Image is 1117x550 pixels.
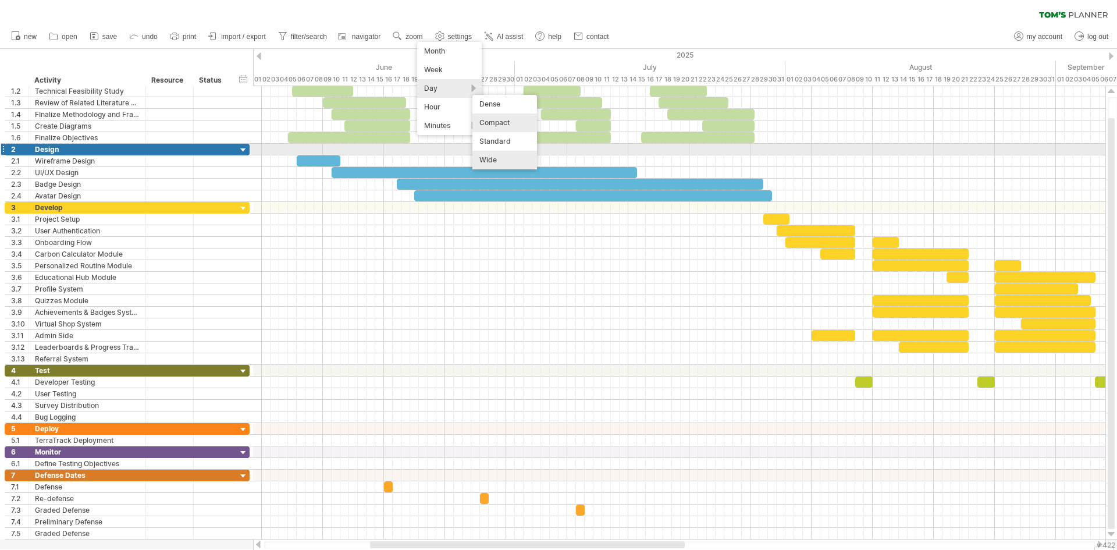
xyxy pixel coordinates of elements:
[35,411,140,423] div: Bug Logging
[951,73,960,86] div: Wednesday, 20 August 2025
[314,73,323,86] div: Sunday, 8 June 2025
[1073,73,1082,86] div: Wednesday, 3 September 2025
[1108,73,1117,86] div: Sunday, 7 September 2025
[11,446,29,457] div: 6
[497,73,506,86] div: Sunday, 29 June 2025
[11,179,29,190] div: 2.3
[11,109,29,120] div: 1.4
[986,73,995,86] div: Sunday, 24 August 2025
[417,79,482,98] div: Day
[472,151,537,169] div: Wide
[855,73,864,86] div: Saturday, 9 August 2025
[1038,73,1047,86] div: Saturday, 30 August 2025
[349,73,358,86] div: Thursday, 12 June 2025
[11,190,29,201] div: 2.4
[11,295,29,306] div: 3.8
[35,109,140,120] div: FInalize Methodology and Frameworks
[899,73,908,86] div: Thursday, 14 August 2025
[11,202,29,213] div: 3
[881,73,890,86] div: Tuesday, 12 August 2025
[35,365,140,376] div: Test
[35,377,140,388] div: Developer Testing
[11,237,29,248] div: 3.3
[336,29,384,44] a: navigator
[35,470,140,481] div: Defense Dates
[532,29,565,44] a: help
[87,29,120,44] a: save
[11,272,29,283] div: 3.6
[611,73,620,86] div: Saturday, 12 July 2025
[11,458,29,469] div: 6.1
[35,97,140,108] div: Review of Related Literature and System
[567,73,576,86] div: Monday, 7 July 2025
[288,73,297,86] div: Thursday, 5 June 2025
[1094,547,1114,550] div: Show Legend
[35,423,140,434] div: Deploy
[1047,73,1056,86] div: Sunday, 31 August 2025
[11,493,29,504] div: 7.2
[35,237,140,248] div: Onboarding Flow
[11,481,29,492] div: 7.1
[35,516,140,527] div: Preliminary Defense
[472,113,537,132] div: Compact
[11,167,29,178] div: 2.2
[275,29,330,44] a: filter/search
[890,73,899,86] div: Wednesday, 13 August 2025
[11,342,29,353] div: 3.12
[541,73,550,86] div: Friday, 4 July 2025
[515,61,785,73] div: July 2025
[1004,73,1012,86] div: Tuesday, 26 August 2025
[11,377,29,388] div: 4.1
[35,481,140,492] div: Defense
[812,73,820,86] div: Monday, 4 August 2025
[35,458,140,469] div: Define Testing Objectives
[820,73,829,86] div: Tuesday, 5 August 2025
[35,295,140,306] div: Quizzes Module
[199,74,225,86] div: Status
[733,73,742,86] div: Saturday, 26 July 2025
[759,73,768,86] div: Tuesday, 29 July 2025
[11,260,29,271] div: 3.5
[646,73,654,86] div: Wednesday, 16 July 2025
[1072,29,1112,44] a: log out
[750,73,759,86] div: Monday, 28 July 2025
[35,330,140,341] div: Admin Side
[410,73,419,86] div: Thursday, 19 June 2025
[785,73,794,86] div: Friday, 1 August 2025
[35,155,140,166] div: Wireframe Design
[689,73,698,86] div: Monday, 21 July 2025
[405,33,422,41] span: zoom
[1087,33,1108,41] span: log out
[515,73,524,86] div: Tuesday, 1 July 2025
[35,400,140,411] div: Survey Distribution
[785,61,1056,73] div: August 2025
[11,214,29,225] div: 3.1
[393,73,401,86] div: Tuesday, 17 June 2025
[794,73,803,86] div: Saturday, 2 August 2025
[291,33,327,41] span: filter/search
[332,73,340,86] div: Tuesday, 10 June 2025
[35,272,140,283] div: Educational Hub Module
[620,73,628,86] div: Sunday, 13 July 2025
[1100,73,1108,86] div: Saturday, 6 September 2025
[942,73,951,86] div: Tuesday, 19 August 2025
[768,73,777,86] div: Wednesday, 30 July 2025
[46,29,81,44] a: open
[11,435,29,446] div: 5.1
[524,73,532,86] div: Wednesday, 2 July 2025
[777,73,785,86] div: Thursday, 31 July 2025
[698,73,707,86] div: Tuesday, 22 July 2025
[742,73,750,86] div: Sunday, 27 July 2025
[663,73,672,86] div: Friday, 18 July 2025
[35,120,140,132] div: Create Diagrams
[11,516,29,527] div: 7.4
[497,33,523,41] span: AI assist
[417,98,482,116] div: Hour
[934,73,942,86] div: Monday, 18 August 2025
[908,73,916,86] div: Friday, 15 August 2025
[550,73,558,86] div: Saturday, 5 July 2025
[35,493,140,504] div: Re-defense
[35,214,140,225] div: Project Setup
[681,73,689,86] div: Sunday, 20 July 2025
[11,505,29,516] div: 7.3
